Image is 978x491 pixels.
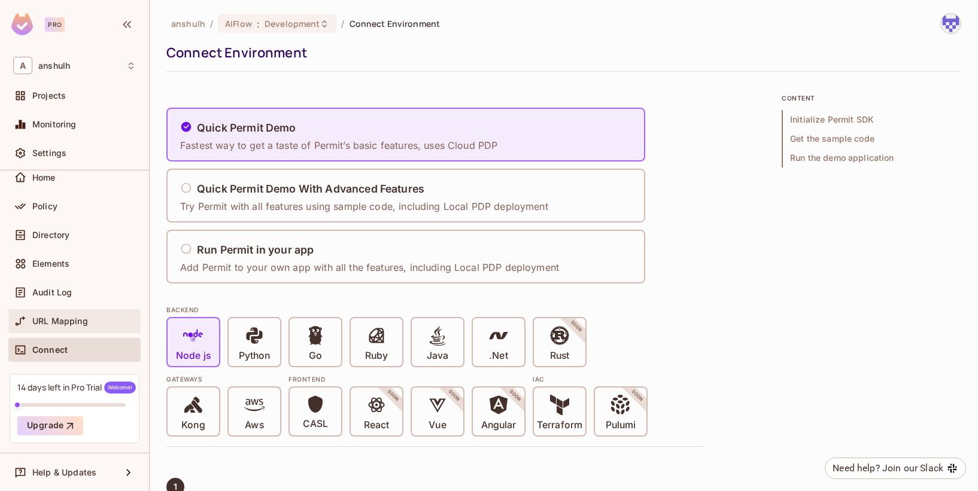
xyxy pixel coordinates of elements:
span: AIFlow [225,18,252,29]
p: Go [309,350,322,362]
p: Terraform [537,419,582,431]
p: Ruby [365,350,388,362]
h5: Quick Permit Demo With Advanced Features [197,183,424,195]
p: Try Permit with all features using sample code, including Local PDP deployment [180,200,548,213]
span: Connect Environment [350,18,441,29]
span: Settings [32,148,66,158]
div: BACKEND [166,305,705,315]
p: Node js [176,350,211,362]
span: Projects [32,91,66,100]
h5: Run Permit in your app [197,244,314,256]
span: Home [32,173,56,182]
span: : [256,19,260,29]
p: Kong [181,419,205,431]
button: Upgrade [17,416,83,435]
span: SOON [553,303,600,350]
span: SOON [431,373,478,419]
p: Java [427,350,448,362]
p: Fastest way to get a taste of Permit’s basic features, uses Cloud PDP [180,139,497,152]
span: Welcome! [104,382,136,394]
div: Pro [45,17,65,32]
li: / [341,18,344,29]
span: SOON [492,373,539,419]
span: Initialize Permit SDK [782,110,961,129]
img: SReyMgAAAABJRU5ErkJggg== [11,13,33,35]
span: Run the demo application [782,148,961,167]
span: A [13,57,32,74]
span: Monitoring [32,120,77,129]
span: Audit Log [32,288,72,297]
span: the active workspace [171,18,205,29]
span: Get the sample code [782,129,961,148]
li: / [210,18,213,29]
span: Directory [32,230,69,240]
p: Pulumi [606,419,636,431]
p: CASL [303,418,328,430]
span: Elements [32,259,69,269]
p: content [782,93,961,103]
h5: Quick Permit Demo [197,122,296,134]
div: IAC [533,374,648,384]
span: Development [265,18,320,29]
div: Gateways [166,374,281,384]
span: SOON [370,373,417,419]
div: Need help? Join our Slack [833,461,943,475]
p: Aws [245,419,263,431]
p: Add Permit to your own app with all the features, including Local PDP deployment [180,261,559,274]
span: URL Mapping [32,316,88,326]
p: Python [239,350,270,362]
img: anshulh.work@gmail.com [941,14,961,33]
span: Help & Updates [32,468,96,477]
div: Frontend [288,374,526,384]
div: 14 days left in Pro Trial [17,382,136,394]
span: Workspace: anshulh [38,61,70,71]
span: SOON [614,373,661,419]
p: React [364,419,389,431]
p: Rust [550,350,569,362]
p: .Net [489,350,508,362]
span: Connect [32,345,68,355]
p: Vue [429,419,446,431]
div: Connect Environment [166,44,955,62]
span: Policy [32,202,57,211]
p: Angular [481,419,517,431]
